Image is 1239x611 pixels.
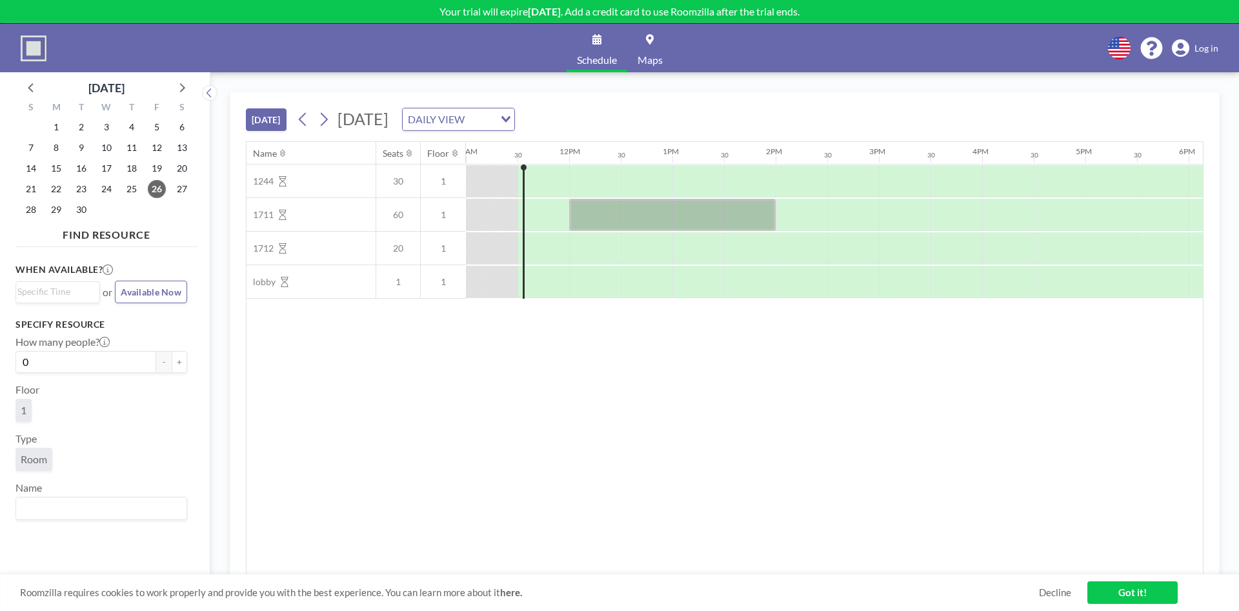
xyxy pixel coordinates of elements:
span: Tuesday, September 2, 2025 [72,118,90,136]
div: Search for option [403,108,514,130]
span: Friday, September 19, 2025 [148,159,166,177]
input: Search for option [17,500,179,517]
div: Floor [427,148,449,159]
div: Name [253,148,277,159]
span: Log in [1194,43,1218,54]
span: 60 [376,209,420,221]
span: Wednesday, September 10, 2025 [97,139,116,157]
span: 30 [376,175,420,187]
div: 30 [1134,151,1142,159]
div: S [19,100,44,117]
span: Tuesday, September 23, 2025 [72,180,90,198]
span: 1 [421,209,466,221]
div: Seats [383,148,403,159]
div: T [119,100,144,117]
label: Type [15,432,37,445]
input: Search for option [17,285,92,299]
label: Name [15,481,42,494]
div: 5PM [1076,146,1092,156]
span: 1711 [247,209,274,221]
span: Saturday, September 20, 2025 [173,159,191,177]
span: Schedule [577,55,617,65]
label: Floor [15,383,39,396]
div: [DATE] [88,79,125,97]
span: Wednesday, September 3, 2025 [97,118,116,136]
span: Sunday, September 7, 2025 [22,139,40,157]
span: Maps [638,55,663,65]
div: 30 [1031,151,1038,159]
div: 11AM [456,146,478,156]
span: or [103,286,112,299]
span: lobby [247,276,276,288]
span: Wednesday, September 17, 2025 [97,159,116,177]
span: Roomzilla requires cookies to work properly and provide you with the best experience. You can lea... [20,586,1039,599]
a: Decline [1039,586,1071,599]
span: Saturday, September 27, 2025 [173,180,191,198]
div: Search for option [16,497,186,519]
a: Schedule [567,24,627,72]
button: Available Now [115,281,187,303]
span: Tuesday, September 30, 2025 [72,201,90,219]
span: Tuesday, September 9, 2025 [72,139,90,157]
h3: Specify resource [15,319,187,330]
button: - [156,351,172,373]
div: 30 [824,151,832,159]
span: Thursday, September 4, 2025 [123,118,141,136]
span: 1 [421,276,466,288]
span: Thursday, September 25, 2025 [123,180,141,198]
span: Friday, September 5, 2025 [148,118,166,136]
div: 6PM [1179,146,1195,156]
span: Saturday, September 13, 2025 [173,139,191,157]
h4: FIND RESOURCE [15,223,197,241]
span: Monday, September 22, 2025 [47,180,65,198]
span: [DATE] [337,109,388,128]
button: + [172,351,187,373]
div: Search for option [16,282,99,301]
img: organization-logo [21,35,46,61]
span: Monday, September 15, 2025 [47,159,65,177]
span: Friday, September 12, 2025 [148,139,166,157]
a: here. [500,586,522,598]
label: How many people? [15,336,110,348]
a: Log in [1172,39,1218,57]
span: Tuesday, September 16, 2025 [72,159,90,177]
span: Friday, September 26, 2025 [148,180,166,198]
span: 1 [421,243,466,254]
a: Maps [627,24,673,72]
div: F [144,100,169,117]
div: W [94,100,119,117]
div: T [69,100,94,117]
div: 30 [514,151,522,159]
div: 30 [721,151,729,159]
span: Room [21,453,47,466]
div: 1PM [663,146,679,156]
span: DAILY VIEW [405,111,467,128]
div: S [169,100,194,117]
span: Thursday, September 11, 2025 [123,139,141,157]
span: Sunday, September 28, 2025 [22,201,40,219]
span: Monday, September 29, 2025 [47,201,65,219]
input: Search for option [468,111,493,128]
span: Sunday, September 21, 2025 [22,180,40,198]
button: [DATE] [246,108,287,131]
span: Saturday, September 6, 2025 [173,118,191,136]
span: 1 [421,175,466,187]
span: 1 [376,276,420,288]
div: 30 [618,151,625,159]
div: 12PM [559,146,580,156]
div: 4PM [972,146,989,156]
span: Sunday, September 14, 2025 [22,159,40,177]
span: 1712 [247,243,274,254]
span: 1244 [247,175,274,187]
div: 2PM [766,146,782,156]
span: 1 [21,404,26,417]
span: Thursday, September 18, 2025 [123,159,141,177]
span: Wednesday, September 24, 2025 [97,180,116,198]
span: 20 [376,243,420,254]
div: 3PM [869,146,885,156]
span: Monday, September 1, 2025 [47,118,65,136]
a: Got it! [1087,581,1178,604]
div: 30 [927,151,935,159]
div: M [44,100,69,117]
span: Monday, September 8, 2025 [47,139,65,157]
